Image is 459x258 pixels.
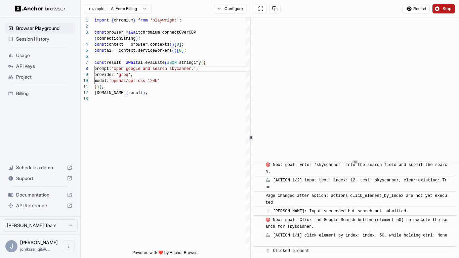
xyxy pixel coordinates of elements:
[128,91,143,95] span: result
[97,85,99,89] span: )
[196,67,198,71] span: ,
[177,42,179,47] span: 0
[107,30,128,35] span: browser =
[172,42,174,47] span: )
[63,240,75,252] button: Open menu
[81,96,88,102] div: 13
[5,50,75,61] div: Usage
[107,48,172,53] span: ai = context.serviceWorkers
[111,18,114,23] span: {
[15,5,66,12] img: Anchor Logo
[94,18,109,23] span: import
[265,178,447,189] span: 🦾 [ACTION 1/2] input_text: index: 12, text: skyscanner, clear_existing: True
[150,18,179,23] span: 'playwright'
[94,60,107,65] span: const
[174,42,177,47] span: [
[94,48,107,53] span: const
[265,249,309,253] span: 🖱️ Clicked element
[81,78,88,84] div: 10
[135,36,138,41] span: )
[179,48,181,53] span: 0
[16,175,64,182] span: Support
[257,248,260,254] span: ​
[5,240,17,252] div: J
[126,91,128,95] span: (
[116,73,131,77] span: 'groq'
[81,42,88,48] div: 4
[16,202,64,209] span: API Reference
[16,25,72,32] span: Browser Playground
[201,60,203,65] span: (
[140,30,196,35] span: chromium.connectOverCDP
[265,193,447,205] span: Page changed after action: actions click_element_by_index are not yet executed
[177,60,201,65] span: .stringify
[20,247,50,252] span: jonikrasniqi@upbizz.com
[5,61,75,72] div: API Keys
[94,67,111,71] span: prompt:
[257,162,260,168] span: ​
[81,17,88,24] div: 1
[81,60,88,66] div: 7
[16,74,72,80] span: Project
[131,73,133,77] span: ,
[94,85,97,89] span: }
[402,4,430,13] button: Restart
[269,4,281,13] button: Copy session ID
[81,84,88,90] div: 11
[257,217,260,223] span: ​
[16,63,72,70] span: API Keys
[128,30,140,35] span: await
[181,42,184,47] span: ;
[94,42,107,47] span: const
[167,60,177,65] span: JSON
[16,191,64,198] span: Documentation
[132,250,199,258] span: Powered with ❤️ by Anchor Browser
[107,42,169,47] span: context = browser.contexts
[5,173,75,184] div: Support
[257,177,260,184] span: ​
[133,18,135,23] span: }
[81,54,88,60] div: 6
[257,208,260,215] span: ​
[257,192,260,199] span: ​
[255,4,266,13] button: Open in full screen
[81,30,88,36] div: 3
[94,73,116,77] span: provider:
[16,90,72,97] span: Billing
[16,52,72,59] span: Usage
[145,91,148,95] span: ;
[174,48,177,53] span: )
[94,79,109,83] span: model:
[138,60,165,65] span: ai.evaluate
[184,48,186,53] span: ;
[214,4,247,13] button: Configure
[432,4,455,13] button: Stop
[114,18,133,23] span: chromium
[126,60,138,65] span: await
[5,23,75,34] div: Browser Playground
[89,6,106,11] span: example:
[169,42,172,47] span: (
[265,218,447,229] span: 🎯 Next goal: Click the Google Search button (element 50) to execute the search for skyscanner.
[109,79,160,83] span: 'openai/gpt-oss-120b'
[94,30,107,35] span: const
[107,60,126,65] span: result =
[138,18,148,23] span: from
[177,48,179,53] span: [
[94,36,97,41] span: (
[179,42,181,47] span: ]
[16,36,72,42] span: Session History
[81,24,88,30] div: 2
[165,60,167,65] span: (
[99,85,101,89] span: )
[81,66,88,72] div: 8
[97,36,135,41] span: connectionString
[203,60,206,65] span: {
[5,88,75,99] div: Billing
[81,90,88,96] div: 12
[138,36,140,41] span: ;
[5,189,75,200] div: Documentation
[265,209,408,214] span: ❔ [PERSON_NAME]: Input succeeded but search not submitted.
[257,232,260,239] span: ​
[16,164,64,171] span: Schedule a demo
